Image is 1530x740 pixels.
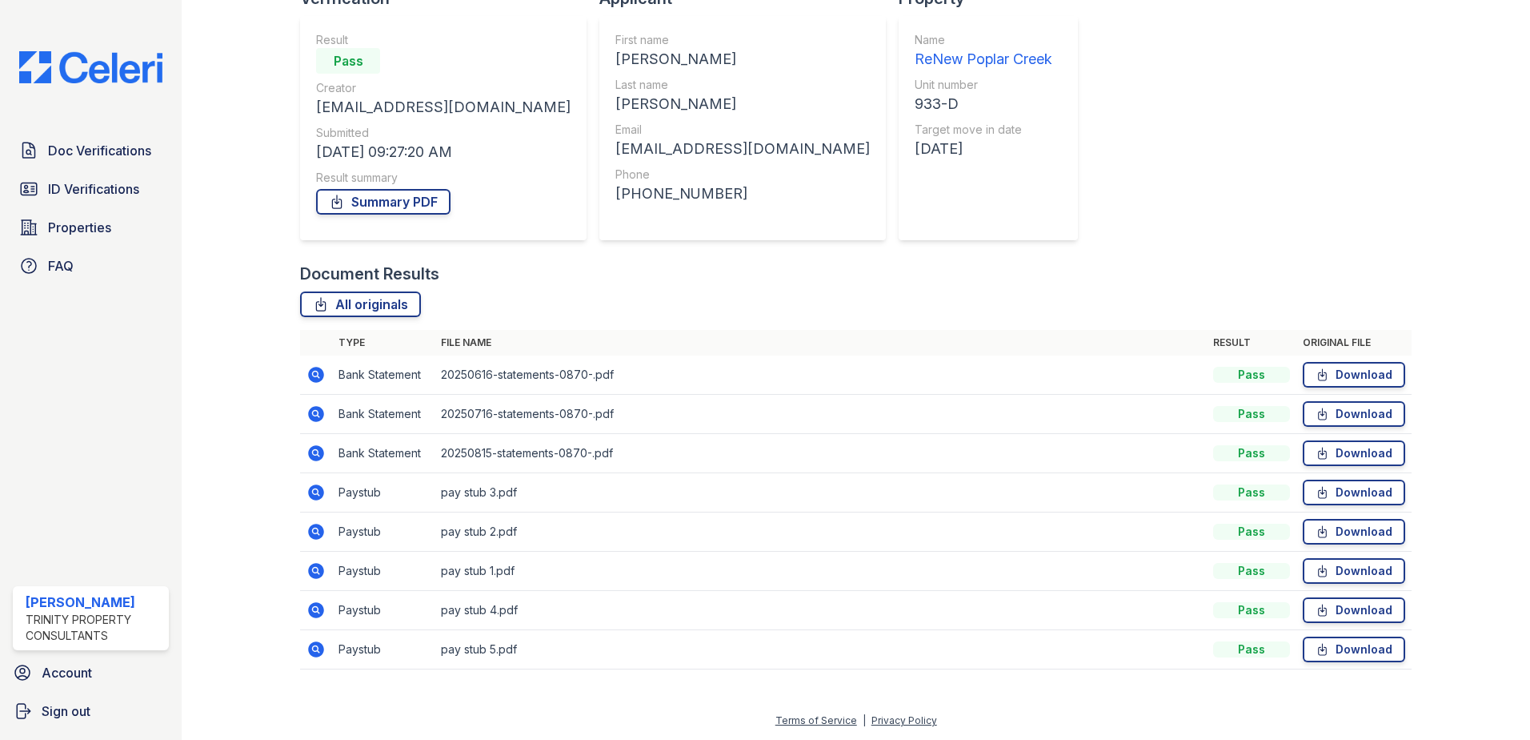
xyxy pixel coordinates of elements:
td: 20250815-statements-0870-.pdf [435,434,1207,473]
div: Pass [1213,445,1290,461]
span: Account [42,663,92,682]
a: Properties [13,211,169,243]
a: Privacy Policy [871,714,937,726]
img: CE_Logo_Blue-a8612792a0a2168367f1c8372b55b34899dd931a85d93a1a3d3e32e68fde9ad4.png [6,51,175,83]
div: Pass [1213,524,1290,540]
td: Paystub [332,591,435,630]
div: Pass [316,48,380,74]
th: Original file [1296,330,1412,356]
div: Creator [316,80,571,96]
td: pay stub 4.pdf [435,591,1207,630]
div: Pass [1213,485,1290,501]
th: File name [435,330,1207,356]
span: Properties [48,218,111,237]
div: Email [615,122,870,138]
div: Unit number [915,77,1052,93]
td: pay stub 2.pdf [435,513,1207,552]
div: [DATE] 09:27:20 AM [316,141,571,163]
div: Pass [1213,406,1290,422]
div: Result [316,32,571,48]
td: 20250716-statements-0870-.pdf [435,395,1207,434]
a: Doc Verifications [13,135,169,167]
td: Bank Statement [332,434,435,473]
a: Terms of Service [775,714,857,726]
div: Result summary [316,170,571,186]
div: Trinity Property Consultants [26,612,162,644]
td: Paystub [332,552,435,591]
a: Download [1303,401,1405,427]
div: Last name [615,77,870,93]
a: Download [1303,519,1405,545]
a: Download [1303,480,1405,505]
td: Paystub [332,473,435,513]
div: Pass [1213,602,1290,618]
a: All originals [300,292,421,317]
a: Download [1303,558,1405,584]
div: Pass [1213,641,1290,658]
div: [PERSON_NAME] [615,93,870,115]
td: 20250616-statements-0870-.pdf [435,356,1207,395]
div: Pass [1213,367,1290,383]
a: Account [6,657,175,689]
a: ID Verifications [13,173,169,205]
a: FAQ [13,250,169,282]
div: [EMAIL_ADDRESS][DOMAIN_NAME] [316,96,571,119]
div: 933-D [915,93,1052,115]
a: Download [1303,637,1405,662]
td: pay stub 5.pdf [435,630,1207,670]
span: Doc Verifications [48,141,151,160]
td: Bank Statement [332,395,435,434]
td: Paystub [332,513,435,552]
div: [DATE] [915,138,1052,160]
a: Sign out [6,695,175,727]
div: Target move in date [915,122,1052,138]
div: [PERSON_NAME] [26,593,162,612]
div: First name [615,32,870,48]
div: | [863,714,866,726]
div: [PERSON_NAME] [615,48,870,70]
th: Result [1207,330,1296,356]
td: pay stub 1.pdf [435,552,1207,591]
a: Download [1303,440,1405,466]
div: [EMAIL_ADDRESS][DOMAIN_NAME] [615,138,870,160]
span: Sign out [42,702,90,721]
span: FAQ [48,256,74,275]
div: [PHONE_NUMBER] [615,183,870,205]
div: Phone [615,167,870,183]
a: Summary PDF [316,189,451,215]
td: Bank Statement [332,356,435,395]
div: Name [915,32,1052,48]
div: Pass [1213,563,1290,579]
a: Name ReNew Poplar Creek [915,32,1052,70]
div: Submitted [316,125,571,141]
td: pay stub 3.pdf [435,473,1207,513]
a: Download [1303,362,1405,388]
div: ReNew Poplar Creek [915,48,1052,70]
td: Paystub [332,630,435,670]
th: Type [332,330,435,356]
div: Document Results [300,263,439,285]
a: Download [1303,597,1405,623]
span: ID Verifications [48,179,139,199]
